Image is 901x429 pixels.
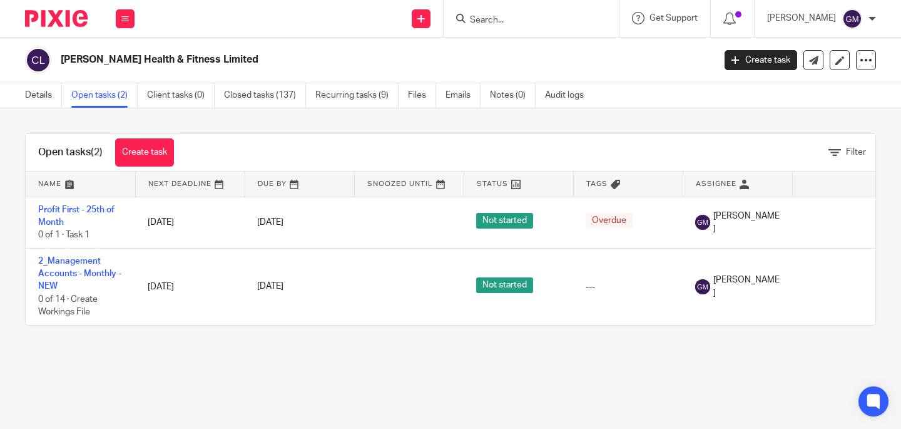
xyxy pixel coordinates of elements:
[445,83,481,108] a: Emails
[71,83,138,108] a: Open tasks (2)
[25,10,88,27] img: Pixie
[135,248,245,325] td: [DATE]
[38,230,89,239] span: 0 of 1 · Task 1
[224,83,306,108] a: Closed tasks (137)
[25,47,51,73] img: svg%3E
[38,295,98,317] span: 0 of 14 · Create Workings File
[545,83,593,108] a: Audit logs
[91,147,103,157] span: (2)
[846,148,866,157] span: Filter
[476,213,533,229] span: Not started
[713,274,780,299] span: [PERSON_NAME]
[586,180,608,187] span: Tags
[25,83,62,108] a: Details
[367,180,433,187] span: Snoozed Until
[115,138,174,167] a: Create task
[725,50,797,70] a: Create task
[38,146,103,159] h1: Open tasks
[408,83,436,108] a: Files
[767,12,836,24] p: [PERSON_NAME]
[842,9,862,29] img: svg%3E
[490,83,536,108] a: Notes (0)
[257,282,283,291] span: [DATE]
[713,210,780,235] span: [PERSON_NAME]
[469,15,581,26] input: Search
[695,279,710,294] img: svg%3E
[38,205,115,227] a: Profit First - 25th of Month
[257,218,283,227] span: [DATE]
[38,257,121,291] a: 2_Management Accounts - Monthly - NEW
[476,277,533,293] span: Not started
[61,53,577,66] h2: [PERSON_NAME] Health & Fitness Limited
[147,83,215,108] a: Client tasks (0)
[695,215,710,230] img: svg%3E
[586,281,670,293] div: ---
[135,197,245,248] td: [DATE]
[477,180,508,187] span: Status
[315,83,399,108] a: Recurring tasks (9)
[586,213,633,229] span: Overdue
[649,14,698,23] span: Get Support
